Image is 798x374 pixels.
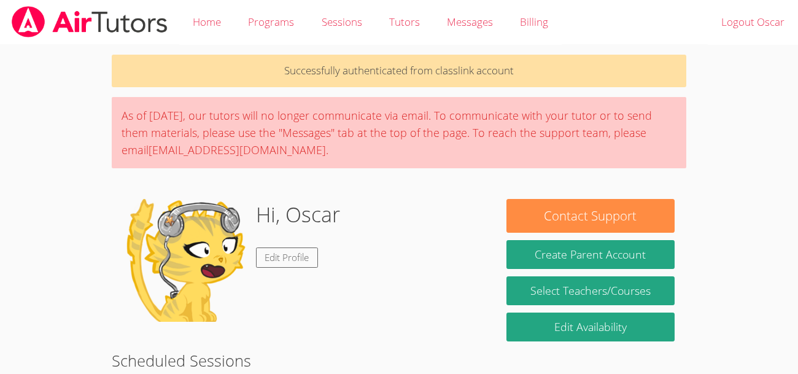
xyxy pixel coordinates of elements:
[10,6,169,37] img: airtutors_banner-c4298cdbf04f3fff15de1276eac7730deb9818008684d7c2e4769d2f7ddbe033.png
[506,240,675,269] button: Create Parent Account
[112,97,686,168] div: As of [DATE], our tutors will no longer communicate via email. To communicate with your tutor or ...
[112,349,686,372] h2: Scheduled Sessions
[123,199,246,322] img: default.png
[506,199,675,233] button: Contact Support
[506,276,675,305] a: Select Teachers/Courses
[112,55,686,87] p: Successfully authenticated from classlink account
[447,15,493,29] span: Messages
[506,313,675,341] a: Edit Availability
[256,199,340,230] h1: Hi, Oscar
[256,247,319,268] a: Edit Profile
